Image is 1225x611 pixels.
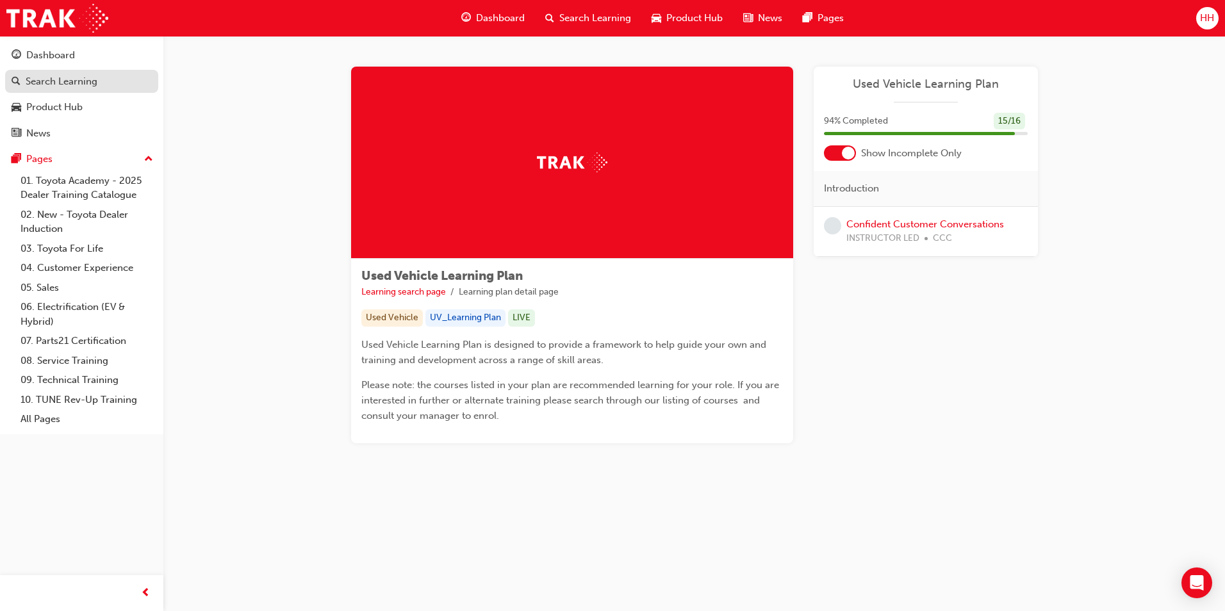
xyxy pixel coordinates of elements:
a: Confident Customer Conversations [846,218,1004,230]
div: Used Vehicle [361,309,423,327]
span: Search Learning [559,11,631,26]
span: prev-icon [141,585,151,601]
img: Trak [537,152,607,172]
span: INSTRUCTOR LED [846,231,919,246]
span: Product Hub [666,11,723,26]
button: DashboardSearch LearningProduct HubNews [5,41,158,147]
div: 15 / 16 [994,113,1025,130]
a: news-iconNews [733,5,793,31]
span: guage-icon [461,10,471,26]
span: car-icon [652,10,661,26]
a: News [5,122,158,145]
div: News [26,126,51,141]
span: pages-icon [12,154,21,165]
span: Show Incomplete Only [861,146,962,161]
div: Product Hub [26,100,83,115]
span: search-icon [12,76,21,88]
span: news-icon [743,10,753,26]
div: Open Intercom Messenger [1181,567,1212,598]
a: 03. Toyota For Life [15,239,158,259]
a: 05. Sales [15,278,158,298]
span: guage-icon [12,50,21,61]
a: 02. New - Toyota Dealer Induction [15,205,158,239]
div: LIVE [508,309,535,327]
span: pages-icon [803,10,812,26]
a: 01. Toyota Academy - 2025 Dealer Training Catalogue [15,171,158,205]
li: Learning plan detail page [459,285,559,300]
span: CCC [933,231,952,246]
button: Pages [5,147,158,171]
a: Learning search page [361,286,446,297]
span: Please note: the courses listed in your plan are recommended learning for your role. If you are i... [361,379,782,421]
span: Pages [818,11,844,26]
a: All Pages [15,409,158,429]
div: Pages [26,152,53,167]
a: 10. TUNE Rev-Up Training [15,390,158,410]
span: car-icon [12,102,21,113]
span: up-icon [144,151,153,168]
span: HH [1200,11,1214,26]
a: Dashboard [5,44,158,67]
span: learningRecordVerb_NONE-icon [824,217,841,234]
span: Used Vehicle Learning Plan [361,268,523,283]
a: Search Learning [5,70,158,94]
div: Search Learning [26,74,97,89]
span: Introduction [824,181,879,196]
span: News [758,11,782,26]
a: car-iconProduct Hub [641,5,733,31]
a: search-iconSearch Learning [535,5,641,31]
div: UV_Learning Plan [425,309,506,327]
a: 07. Parts21 Certification [15,331,158,351]
a: guage-iconDashboard [451,5,535,31]
button: HH [1196,7,1219,29]
a: Used Vehicle Learning Plan [824,77,1028,92]
a: 06. Electrification (EV & Hybrid) [15,297,158,331]
img: Trak [6,4,108,33]
a: Product Hub [5,95,158,119]
span: Dashboard [476,11,525,26]
a: pages-iconPages [793,5,854,31]
span: 94 % Completed [824,114,888,129]
span: search-icon [545,10,554,26]
a: 08. Service Training [15,351,158,371]
span: Used Vehicle Learning Plan is designed to provide a framework to help guide your own and training... [361,339,769,366]
a: 09. Technical Training [15,370,158,390]
a: 04. Customer Experience [15,258,158,278]
div: Dashboard [26,48,75,63]
span: news-icon [12,128,21,140]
